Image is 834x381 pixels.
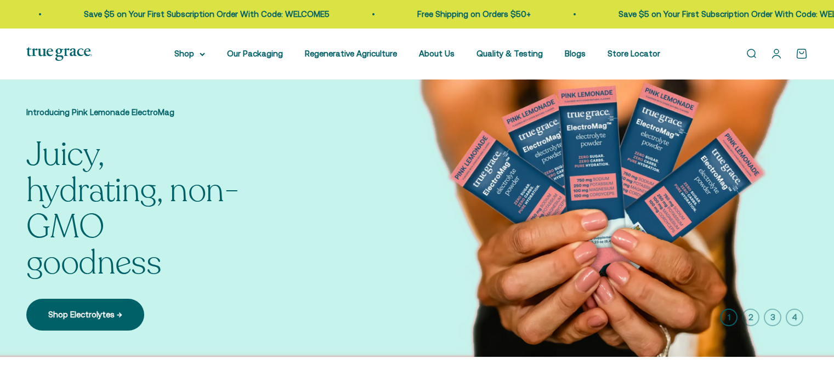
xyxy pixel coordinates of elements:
a: About Us [419,49,455,58]
a: Blogs [565,49,586,58]
button: 1 [720,309,737,326]
button: 2 [742,309,759,326]
p: Save $5 on Your First Subscription Order With Code: WELCOME5 [75,8,320,21]
button: 4 [786,309,803,326]
a: Quality & Testing [476,49,543,58]
a: Store Locator [608,49,660,58]
a: Free Shipping on Orders $50+ [408,9,521,19]
summary: Shop [174,47,205,60]
a: Regenerative Agriculture [305,49,397,58]
button: 3 [764,309,781,326]
split-lines: Juicy, hydrating, non-GMO goodness [26,132,239,286]
a: Shop Electrolytes → [26,299,144,331]
a: Our Packaging [227,49,283,58]
p: Introducing Pink Lemonade ElectroMag [26,106,246,119]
